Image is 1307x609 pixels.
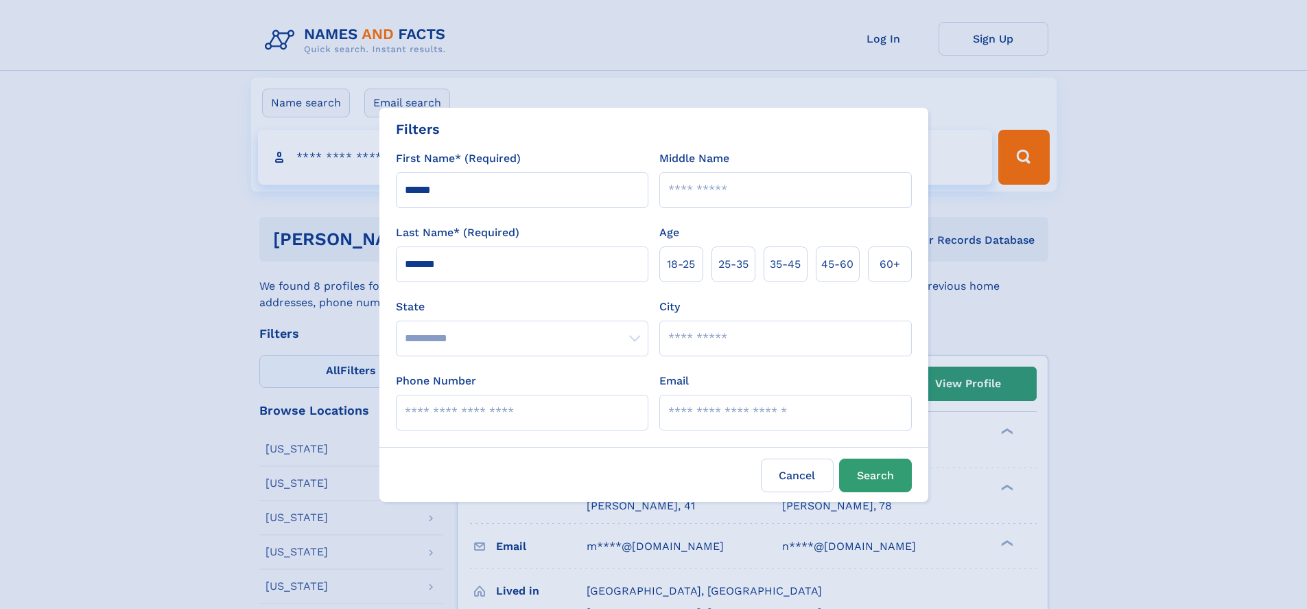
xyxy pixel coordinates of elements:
[659,225,679,241] label: Age
[396,373,476,389] label: Phone Number
[659,150,729,167] label: Middle Name
[659,373,689,389] label: Email
[396,150,521,167] label: First Name* (Required)
[821,256,853,273] span: 45‑60
[659,299,680,315] label: City
[718,256,749,273] span: 25‑35
[396,119,440,139] div: Filters
[396,225,519,241] label: Last Name* (Required)
[770,256,801,273] span: 35‑45
[667,256,695,273] span: 18‑25
[880,256,900,273] span: 60+
[839,459,912,492] button: Search
[761,459,834,492] label: Cancel
[396,299,648,315] label: State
